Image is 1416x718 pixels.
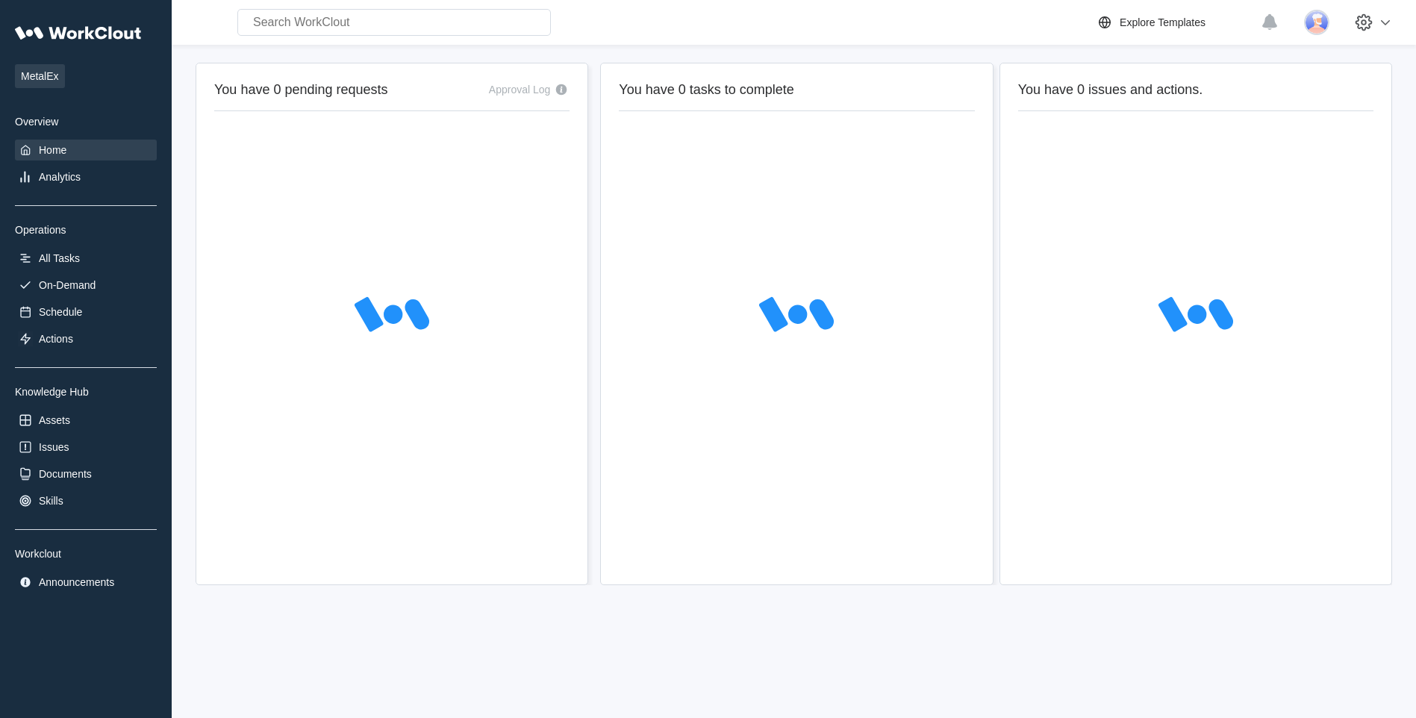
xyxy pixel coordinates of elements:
a: Home [15,140,157,160]
div: Explore Templates [1120,16,1206,28]
h2: You have 0 tasks to complete [619,81,974,99]
a: Issues [15,437,157,458]
a: Announcements [15,572,157,593]
h2: You have 0 issues and actions. [1018,81,1373,99]
div: Issues [39,441,69,453]
img: user-3.png [1304,10,1329,35]
div: Skills [39,495,63,507]
div: Schedule [39,306,82,318]
div: All Tasks [39,252,80,264]
div: Documents [39,468,92,480]
div: Operations [15,224,157,236]
div: Approval Log [489,84,551,96]
div: Home [39,144,66,156]
a: On-Demand [15,275,157,296]
a: All Tasks [15,248,157,269]
a: Schedule [15,302,157,322]
div: Overview [15,116,157,128]
div: Actions [39,333,73,345]
a: Analytics [15,166,157,187]
input: Search WorkClout [237,9,551,36]
a: Skills [15,490,157,511]
div: Analytics [39,171,81,183]
a: Documents [15,463,157,484]
div: Workclout [15,548,157,560]
div: On-Demand [39,279,96,291]
a: Explore Templates [1096,13,1253,31]
a: Assets [15,410,157,431]
h2: You have 0 pending requests [214,81,388,99]
div: Announcements [39,576,114,588]
div: Assets [39,414,70,426]
a: Actions [15,328,157,349]
div: Knowledge Hub [15,386,157,398]
span: MetalEx [15,64,65,88]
